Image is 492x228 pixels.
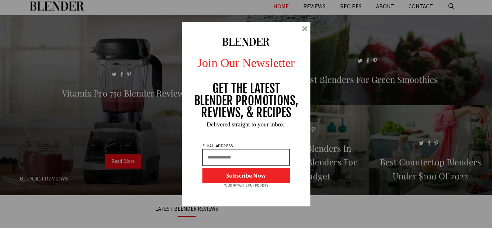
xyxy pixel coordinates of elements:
[224,183,268,188] p: YOUR PRIVACY IS OUR PRIORITY
[202,167,290,183] button: Subscribe Now
[176,54,317,72] p: Join Our Newsletter
[194,82,299,119] p: GET THE LATEST BLENDER PROMOTIONS, REVIEWS, & RECIPES
[176,121,317,127] p: Delivered straight to your inbox.
[202,143,233,148] p: E-MAIL ADDRESS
